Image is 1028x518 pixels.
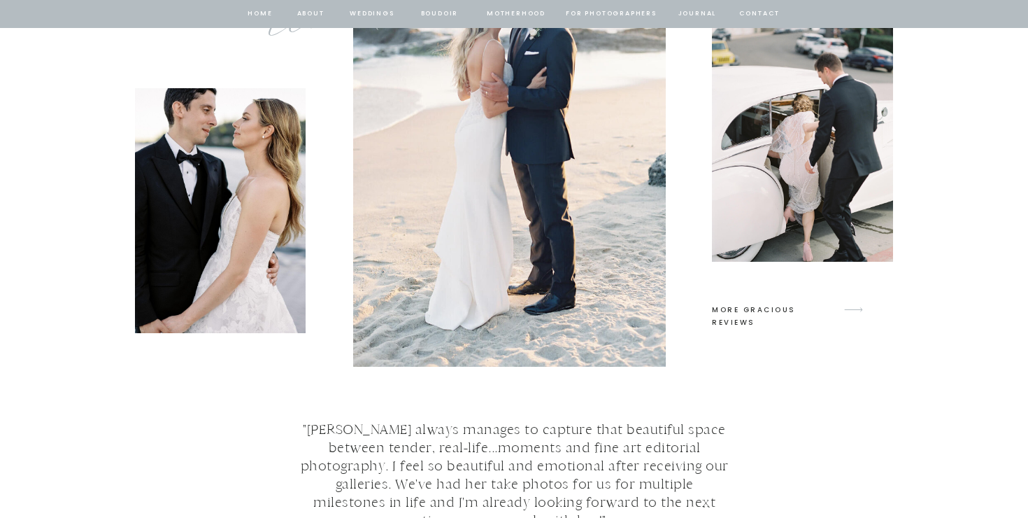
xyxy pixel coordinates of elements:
a: contact [737,8,782,20]
a: home [247,8,273,20]
p: "[PERSON_NAME] always manages to capture that beautiful space between tender, real-life...moments... [298,421,731,511]
a: Motherhood [487,8,545,20]
a: BOUDOIR [420,8,459,20]
a: journal [676,8,719,20]
a: about [296,8,325,20]
a: Weddings [348,8,396,20]
a: for photographers [566,8,657,20]
a: MORE GRACIOUS REVIEWS [712,304,839,316]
